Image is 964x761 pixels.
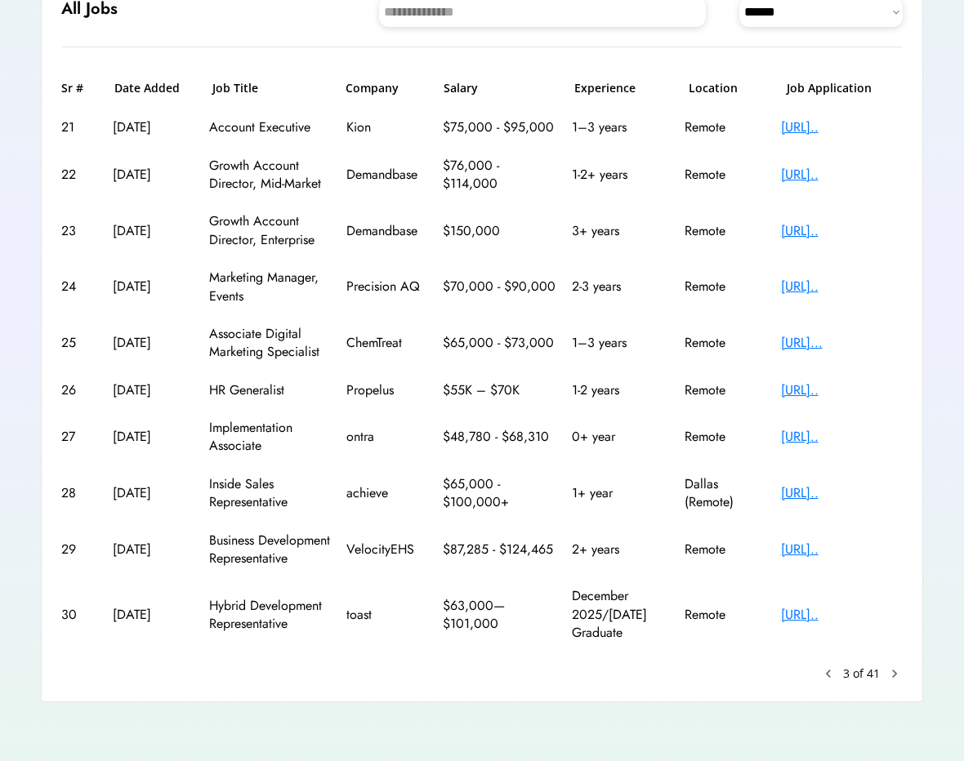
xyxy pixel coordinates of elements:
[685,278,766,296] div: Remote
[212,80,258,96] h6: Job Title
[781,166,904,184] div: [URL]..
[820,665,837,682] button: keyboard_arrow_left
[61,484,98,502] div: 28
[572,278,670,296] div: 2-3 years
[113,334,194,352] div: [DATE]
[443,157,557,194] div: $76,000 - $114,000
[572,334,670,352] div: 1–3 years
[787,80,904,96] h6: Job Application
[209,381,332,399] div: HR Generalist
[113,484,194,502] div: [DATE]
[443,475,557,512] div: $65,000 - $100,000+
[685,606,766,624] div: Remote
[443,597,557,634] div: $63,000—$101,000
[689,80,770,96] h6: Location
[346,606,428,624] div: toast
[685,428,766,446] div: Remote
[61,334,98,352] div: 25
[113,222,194,240] div: [DATE]
[781,541,904,559] div: [URL]..
[61,118,98,136] div: 21
[443,222,557,240] div: $150,000
[572,381,670,399] div: 1-2 years
[61,278,98,296] div: 24
[61,222,98,240] div: 23
[572,587,670,642] div: December 2025/[DATE] Graduate
[113,166,194,184] div: [DATE]
[113,118,194,136] div: [DATE]
[346,166,428,184] div: Demandbase
[209,597,332,634] div: Hybrid Development Representative
[685,118,766,136] div: Remote
[781,606,904,624] div: [URL]..
[61,166,98,184] div: 22
[209,325,332,362] div: Associate Digital Marketing Specialist
[61,606,98,624] div: 30
[685,222,766,240] div: Remote
[443,118,557,136] div: $75,000 - $95,000
[209,269,332,305] div: Marketing Manager, Events
[443,541,557,559] div: $87,285 - $124,465
[685,541,766,559] div: Remote
[443,334,557,352] div: $65,000 - $73,000
[685,381,766,399] div: Remote
[61,80,98,96] h6: Sr #
[346,278,428,296] div: Precision AQ
[572,166,670,184] div: 1-2+ years
[61,541,98,559] div: 29
[209,532,332,568] div: Business Development Representative
[209,419,332,456] div: Implementation Associate
[685,334,766,352] div: Remote
[346,541,428,559] div: VelocityEHS
[209,157,332,194] div: Growth Account Director, Mid-Market
[346,118,428,136] div: Kion
[113,381,194,399] div: [DATE]
[443,381,557,399] div: $55K – $70K
[346,334,428,352] div: ChemTreat
[781,334,904,352] div: [URL]...
[114,80,196,96] h6: Date Added
[843,665,880,682] div: 3 of 41
[572,484,670,502] div: 1+ year
[444,80,558,96] h6: Salary
[781,484,904,502] div: [URL]..
[346,484,428,502] div: achieve
[209,475,332,512] div: Inside Sales Representative
[443,428,557,446] div: $48,780 - $68,310
[781,381,904,399] div: [URL]..
[346,222,428,240] div: Demandbase
[685,166,766,184] div: Remote
[572,428,670,446] div: 0+ year
[346,80,427,96] h6: Company
[574,80,672,96] h6: Experience
[572,541,670,559] div: 2+ years
[685,475,766,512] div: Dallas (Remote)
[781,222,904,240] div: [URL]..
[572,222,670,240] div: 3+ years
[346,381,428,399] div: Propelus
[113,541,194,559] div: [DATE]
[113,428,194,446] div: [DATE]
[886,665,903,682] button: chevron_right
[781,118,904,136] div: [URL]..
[572,118,670,136] div: 1–3 years
[209,212,332,249] div: Growth Account Director, Enterprise
[113,606,194,624] div: [DATE]
[781,278,904,296] div: [URL]..
[209,118,332,136] div: Account Executive
[113,278,194,296] div: [DATE]
[781,428,904,446] div: [URL]..
[61,428,98,446] div: 27
[346,428,428,446] div: ontra
[443,278,557,296] div: $70,000 - $90,000
[61,381,98,399] div: 26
